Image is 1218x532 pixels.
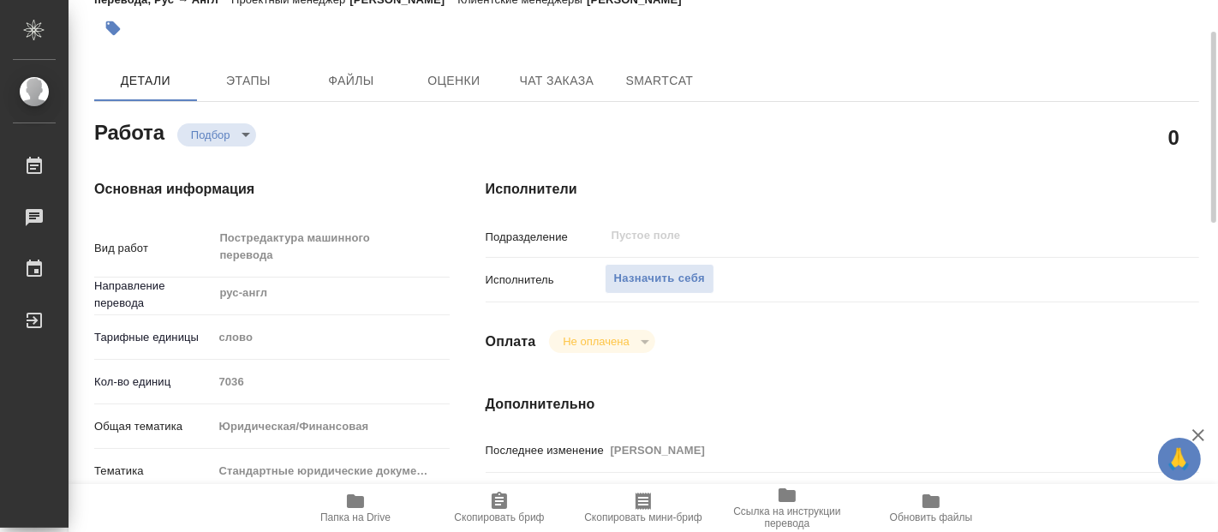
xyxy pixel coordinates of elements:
[605,438,1140,463] input: Пустое поле
[94,374,212,391] p: Кол-во единиц
[605,264,714,294] button: Назначить себя
[618,70,701,92] span: SmartCat
[94,179,417,200] h4: Основная информация
[486,229,605,246] p: Подразделение
[486,394,1199,415] h4: Дополнительно
[94,329,212,346] p: Тарифные единицы
[104,70,187,92] span: Детали
[614,269,705,289] span: Назначить себя
[715,484,859,532] button: Ссылка на инструкции перевода
[558,334,634,349] button: Не оплачена
[584,511,702,523] span: Скопировать мини-бриф
[859,484,1003,532] button: Обновить файлы
[186,128,236,142] button: Подбор
[890,511,973,523] span: Обновить файлы
[212,323,450,352] div: слово
[610,225,1100,246] input: Пустое поле
[427,484,571,532] button: Скопировать бриф
[94,463,212,480] p: Тематика
[516,70,598,92] span: Чат заказа
[320,511,391,523] span: Папка на Drive
[212,457,450,486] div: Стандартные юридические документы, договоры, уставы
[177,123,256,146] div: Подбор
[1165,441,1194,477] span: 🙏
[571,484,715,532] button: Скопировать мини-бриф
[725,505,849,529] span: Ссылка на инструкции перевода
[212,412,450,441] div: Юридическая/Финансовая
[454,511,544,523] span: Скопировать бриф
[284,484,427,532] button: Папка на Drive
[1168,123,1179,152] h2: 0
[486,481,605,516] p: Комментарий к работе
[1158,438,1201,481] button: 🙏
[94,278,212,312] p: Направление перевода
[94,116,164,146] h2: Работа
[486,272,605,289] p: Исполнитель
[212,369,450,394] input: Пустое поле
[207,70,290,92] span: Этапы
[94,418,212,435] p: Общая тематика
[486,442,605,459] p: Последнее изменение
[413,70,495,92] span: Оценки
[549,330,654,353] div: Подбор
[94,9,132,47] button: Добавить тэг
[486,332,536,352] h4: Оплата
[310,70,392,92] span: Файлы
[94,240,212,257] p: Вид работ
[486,179,1199,200] h4: Исполнители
